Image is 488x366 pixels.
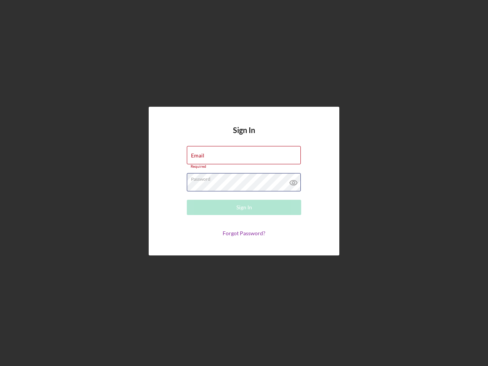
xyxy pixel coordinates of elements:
div: Required [187,164,301,169]
a: Forgot Password? [223,230,265,236]
label: Password [191,173,301,182]
div: Sign In [236,200,252,215]
button: Sign In [187,200,301,215]
h4: Sign In [233,126,255,146]
label: Email [191,152,204,159]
